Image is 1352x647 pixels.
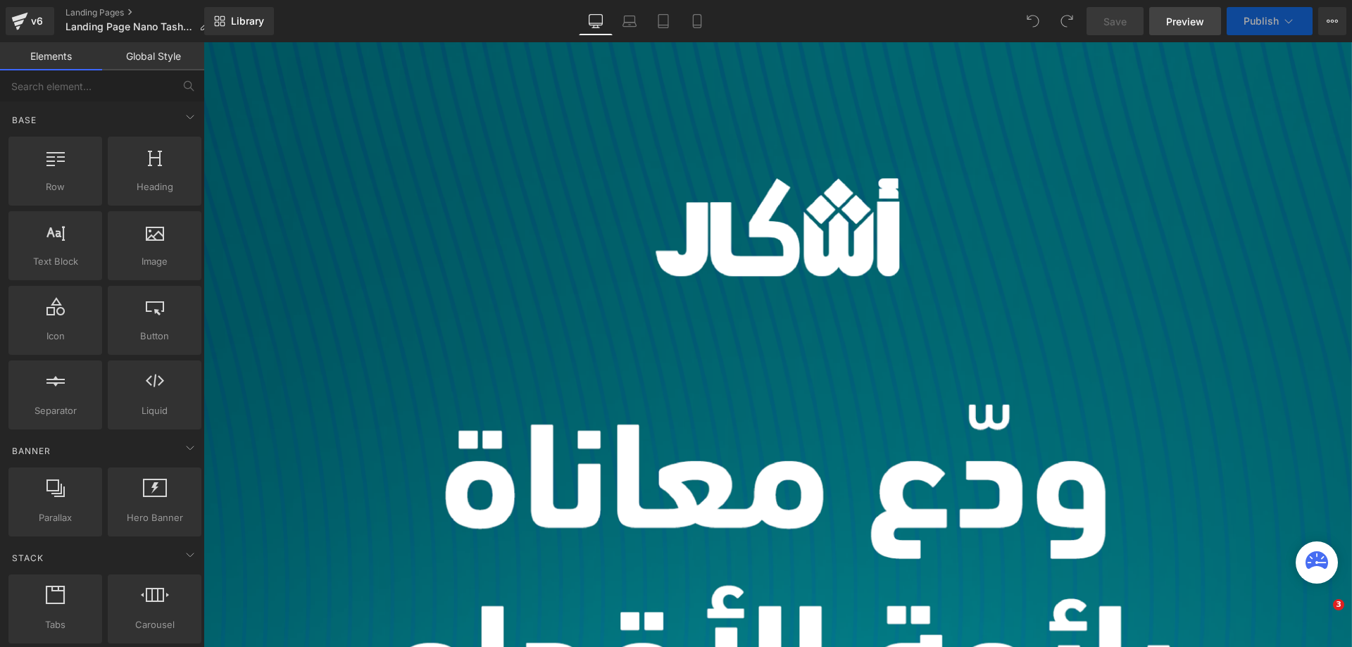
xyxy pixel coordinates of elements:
button: More [1318,7,1346,35]
a: Mobile [680,7,714,35]
span: Image [112,254,197,269]
span: 3 [1333,599,1344,610]
a: v6 [6,7,54,35]
span: Publish [1244,15,1279,27]
span: Hero Banner [112,510,197,525]
span: Tabs [13,617,98,632]
span: Icon [13,329,98,344]
a: Tablet [646,7,680,35]
button: Redo [1053,7,1081,35]
iframe: Intercom live chat [1304,599,1338,633]
a: Laptop [613,7,646,35]
span: Heading [112,180,197,194]
span: Separator [13,403,98,418]
button: Publish [1227,7,1313,35]
a: Landing Pages [65,7,220,18]
span: Parallax [13,510,98,525]
span: Row [13,180,98,194]
a: Desktop [579,7,613,35]
span: Banner [11,444,52,458]
span: Liquid [112,403,197,418]
span: Text Block [13,254,98,269]
div: v6 [28,12,46,30]
span: Base [11,113,38,127]
span: Landing Page Nano Tash - B [65,21,194,32]
span: Preview [1166,14,1204,29]
span: Button [112,329,197,344]
span: Save [1103,14,1127,29]
a: New Library [204,7,274,35]
button: Undo [1019,7,1047,35]
span: Carousel [112,617,197,632]
a: Global Style [102,42,204,70]
a: Preview [1149,7,1221,35]
span: Stack [11,551,45,565]
span: Library [231,15,264,27]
